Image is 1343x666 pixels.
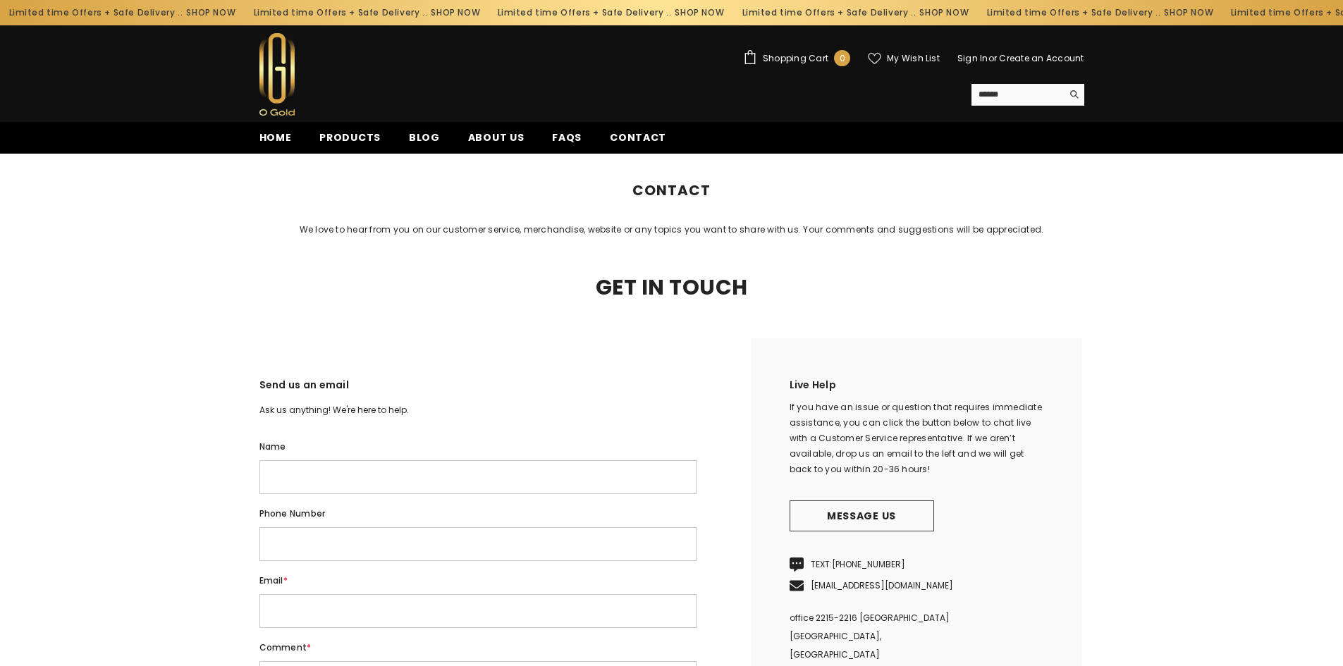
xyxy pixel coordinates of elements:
[730,1,974,24] div: Limited time Offers + Safe Delivery ..
[916,5,966,20] a: SHOP NOW
[259,439,697,455] label: Name
[395,130,454,154] a: Blog
[319,130,381,144] span: Products
[610,130,666,144] span: Contact
[259,506,697,522] label: Phone number
[763,54,828,63] span: Shopping Cart
[811,579,953,591] a: [EMAIL_ADDRESS][DOMAIN_NAME]
[468,130,525,144] span: About us
[305,130,395,154] a: Products
[840,51,845,66] span: 0
[259,377,697,402] h3: Send us an email
[988,52,997,64] span: or
[596,130,680,154] a: Contact
[538,130,596,154] a: FAQs
[832,558,905,570] a: [PHONE_NUMBER]
[245,130,306,154] a: Home
[790,377,1043,400] h2: Live Help
[674,154,711,169] span: Contact
[790,400,1043,477] div: If you have an issue or question that requires immediate assistance, you can click the button bel...
[249,278,1095,297] h2: Get In Touch
[183,5,233,20] a: SHOP NOW
[259,640,697,655] label: Comment
[743,50,850,66] a: Shopping Cart
[971,84,1084,106] summary: Search
[999,52,1084,64] a: Create an Account
[259,402,697,418] p: Ask us anything! We're here to help.
[790,609,1043,664] p: office 2215-2216 [GEOGRAPHIC_DATA] [GEOGRAPHIC_DATA], [GEOGRAPHIC_DATA]
[427,5,477,20] a: SHOP NOW
[409,130,440,144] span: Blog
[486,1,730,24] div: Limited time Offers + Safe Delivery ..
[259,33,295,116] img: Ogold Shop
[454,130,539,154] a: About us
[887,54,940,63] span: My Wish List
[811,558,905,570] span: TEXT:
[259,573,697,588] label: Email
[957,52,988,64] a: Sign In
[241,1,486,24] div: Limited time Offers + Safe Delivery ..
[672,5,721,20] a: SHOP NOW
[868,52,940,65] a: My Wish List
[1160,5,1210,20] a: SHOP NOW
[790,500,934,531] a: Message us
[259,130,292,144] span: Home
[974,1,1219,24] div: Limited time Offers + Safe Delivery ..
[632,154,658,169] a: Home
[1062,84,1084,105] button: Search
[552,130,582,144] span: FAQs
